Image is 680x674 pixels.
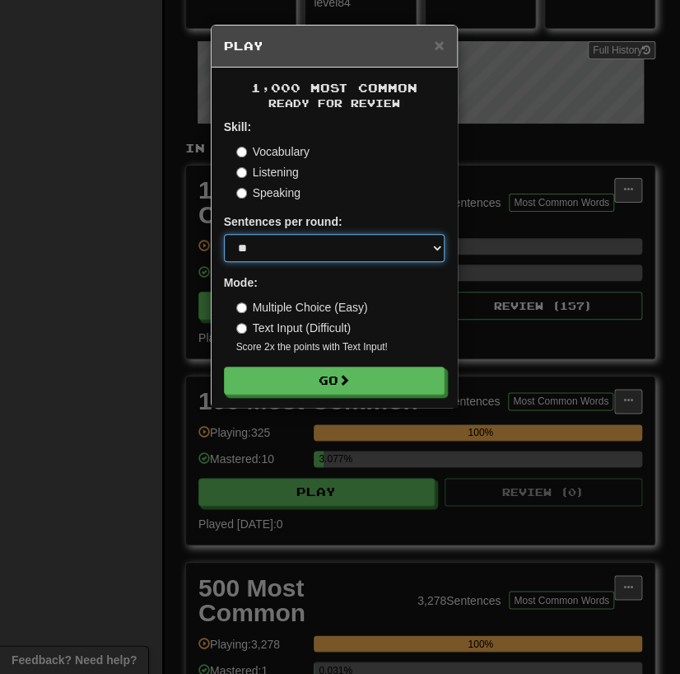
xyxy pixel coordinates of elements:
label: Vocabulary [236,143,310,160]
small: Ready for Review [224,96,445,110]
h5: Play [224,38,445,54]
input: Listening [236,167,247,178]
input: Vocabulary [236,147,247,157]
input: Speaking [236,188,247,199]
button: Close [434,36,444,54]
label: Speaking [236,185,300,201]
input: Multiple Choice (Easy) [236,302,247,313]
input: Text Input (Difficult) [236,323,247,334]
small: Score 2x the points with Text Input ! [236,340,445,354]
strong: Skill: [224,120,251,133]
label: Sentences per round: [224,213,342,230]
label: Multiple Choice (Easy) [236,299,368,316]
button: Go [224,367,445,395]
span: 1,000 Most Common [251,81,417,95]
span: × [434,35,444,54]
label: Text Input (Difficult) [236,320,352,336]
strong: Mode: [224,276,258,289]
label: Listening [236,164,299,180]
